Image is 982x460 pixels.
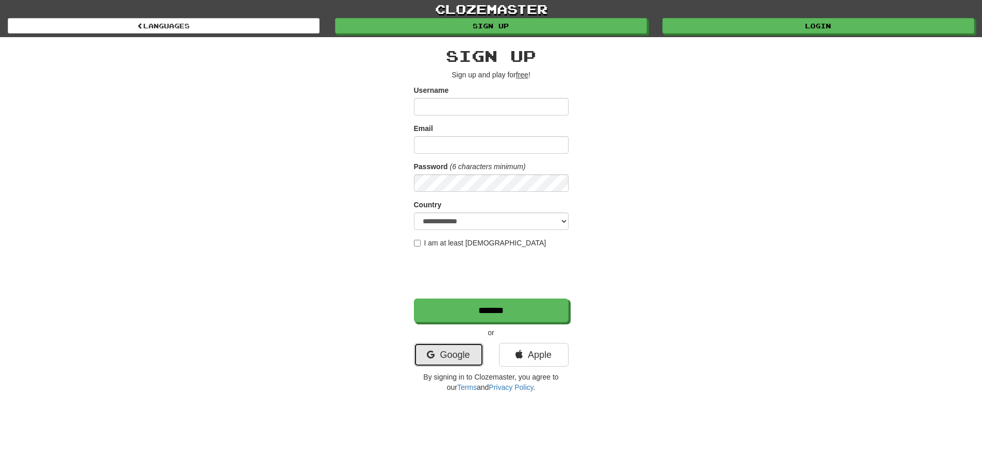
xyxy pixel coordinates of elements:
a: Terms [457,383,477,391]
input: I am at least [DEMOGRAPHIC_DATA] [414,240,421,247]
a: Languages [8,18,320,34]
a: Google [414,343,484,367]
label: I am at least [DEMOGRAPHIC_DATA] [414,238,546,248]
p: By signing in to Clozemaster, you agree to our and . [414,372,569,392]
a: Privacy Policy [489,383,533,391]
em: (6 characters minimum) [450,162,526,171]
label: Username [414,85,449,95]
a: Login [662,18,974,34]
iframe: reCAPTCHA [414,253,571,293]
label: Email [414,123,433,134]
h2: Sign up [414,47,569,64]
u: free [516,71,528,79]
a: Apple [499,343,569,367]
label: Country [414,200,442,210]
a: Sign up [335,18,647,34]
label: Password [414,161,448,172]
p: Sign up and play for ! [414,70,569,80]
p: or [414,327,569,338]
